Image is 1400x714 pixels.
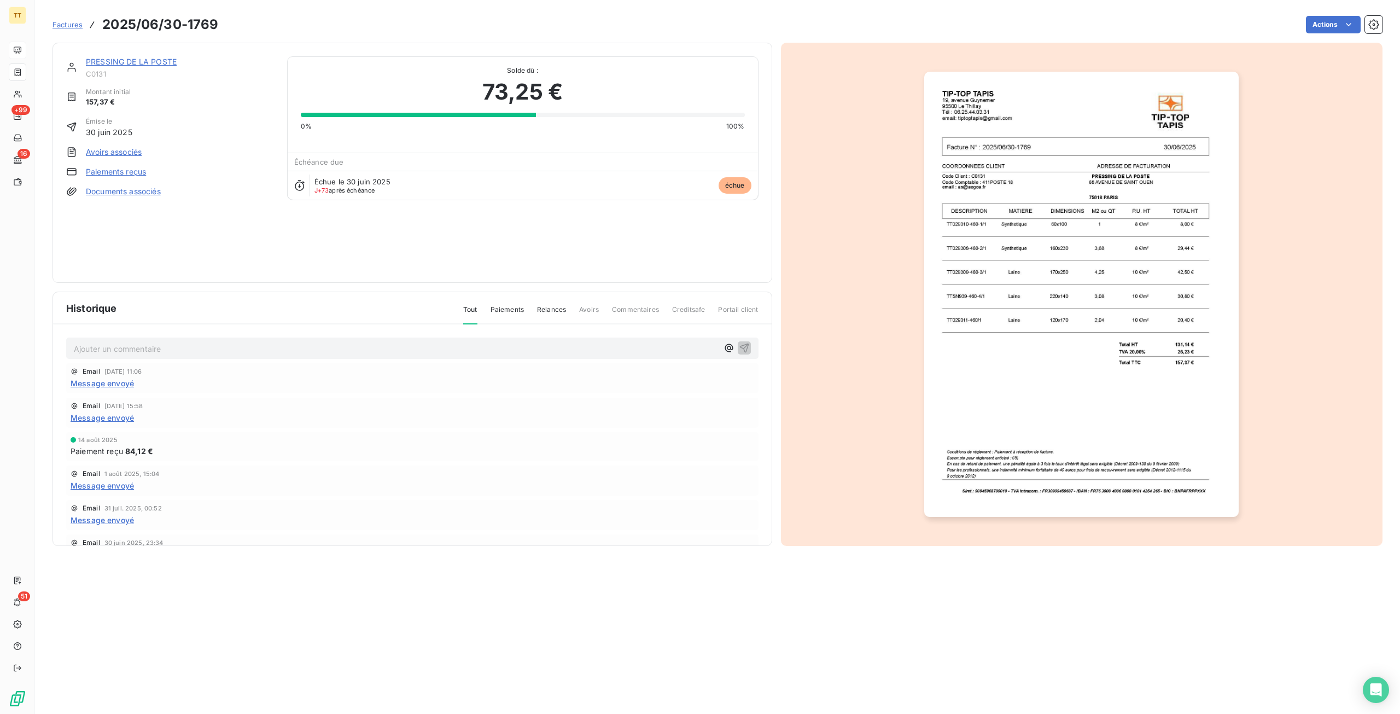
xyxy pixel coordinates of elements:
[314,177,390,186] span: Échue le 30 juin 2025
[104,471,160,477] span: 1 août 2025, 15:04
[86,57,177,66] a: PRESSING DE LA POSTE
[66,301,117,316] span: Historique
[71,412,134,423] span: Message envoyé
[579,305,599,323] span: Avoirs
[83,403,100,409] span: Email
[102,15,218,34] h3: 2025/06/30-1769
[52,19,83,30] a: Factures
[294,158,344,166] span: Échéance due
[78,437,118,443] span: 14 août 2025
[86,69,274,78] span: C0131
[491,305,524,323] span: Paiements
[71,480,134,491] span: Message envoyé
[71,378,134,389] span: Message envoyé
[11,105,30,115] span: +99
[71,514,134,526] span: Message envoyé
[52,20,83,29] span: Factures
[86,117,132,126] span: Émise le
[18,591,30,601] span: 51
[463,305,477,324] span: Tout
[86,87,131,97] span: Montant initial
[104,539,164,546] span: 30 juin 2025, 23:34
[9,690,26,707] img: Logo LeanPay
[726,121,745,131] span: 100%
[482,76,563,108] span: 73,25 €
[719,177,751,194] span: échue
[1306,16,1361,33] button: Actions
[125,445,153,457] span: 84,12 €
[612,305,659,323] span: Commentaires
[104,403,143,409] span: [DATE] 15:58
[71,445,123,457] span: Paiement reçu
[86,166,146,177] a: Paiements reçus
[301,66,745,76] span: Solde dû :
[83,539,100,546] span: Email
[924,72,1239,517] img: invoice_thumbnail
[83,505,100,512] span: Email
[83,368,100,375] span: Email
[9,7,26,24] div: TT
[301,121,312,131] span: 0%
[104,505,162,512] span: 31 juil. 2025, 00:52
[83,471,100,477] span: Email
[314,187,375,194] span: après échéance
[104,368,142,375] span: [DATE] 11:06
[86,126,132,138] span: 30 juin 2025
[86,147,142,158] a: Avoirs associés
[537,305,566,323] span: Relances
[86,97,131,108] span: 157,37 €
[1363,677,1389,703] div: Open Intercom Messenger
[314,187,329,194] span: J+73
[17,149,30,159] span: 16
[718,305,758,323] span: Portail client
[86,186,161,197] a: Documents associés
[672,305,705,323] span: Creditsafe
